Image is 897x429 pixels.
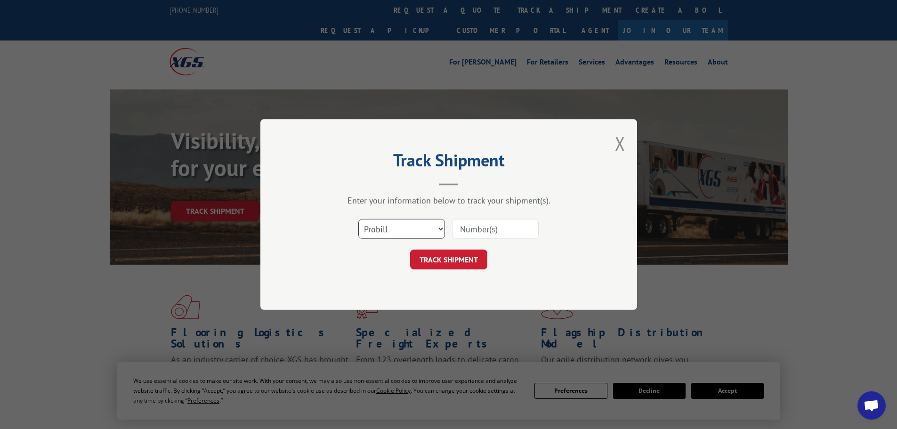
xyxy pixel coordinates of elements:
[307,154,590,171] h2: Track Shipment
[410,250,487,269] button: TRACK SHIPMENT
[615,131,625,156] button: Close modal
[857,391,886,420] div: Open chat
[307,195,590,206] div: Enter your information below to track your shipment(s).
[452,219,539,239] input: Number(s)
